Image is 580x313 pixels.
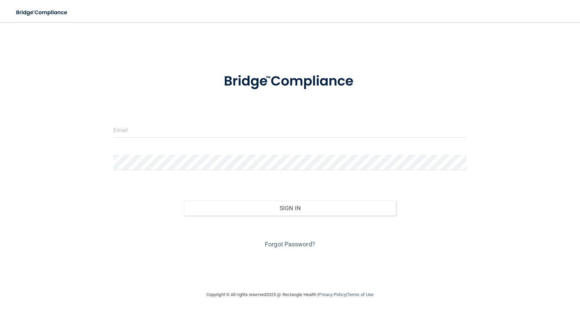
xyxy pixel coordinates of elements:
img: bridge_compliance_login_screen.278c3ca4.svg [210,63,370,99]
input: Email [113,122,467,138]
a: Privacy Policy [318,292,346,297]
img: bridge_compliance_login_screen.278c3ca4.svg [10,6,74,20]
a: Forgot Password? [265,241,315,248]
button: Sign In [184,200,396,216]
div: Copyright © All rights reserved 2025 @ Rectangle Health | | [164,284,416,306]
a: Terms of Use [347,292,374,297]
